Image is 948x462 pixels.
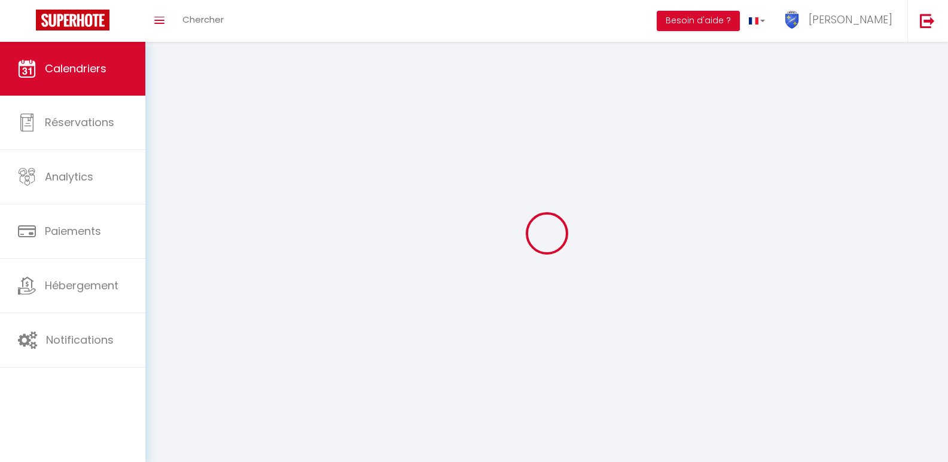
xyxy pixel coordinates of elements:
[920,13,935,28] img: logout
[783,11,801,29] img: ...
[182,13,224,26] span: Chercher
[657,11,740,31] button: Besoin d'aide ?
[809,12,892,27] span: [PERSON_NAME]
[45,169,93,184] span: Analytics
[45,224,101,238] span: Paiements
[46,332,114,347] span: Notifications
[36,10,109,30] img: Super Booking
[45,115,114,130] span: Réservations
[45,61,106,76] span: Calendriers
[45,278,118,293] span: Hébergement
